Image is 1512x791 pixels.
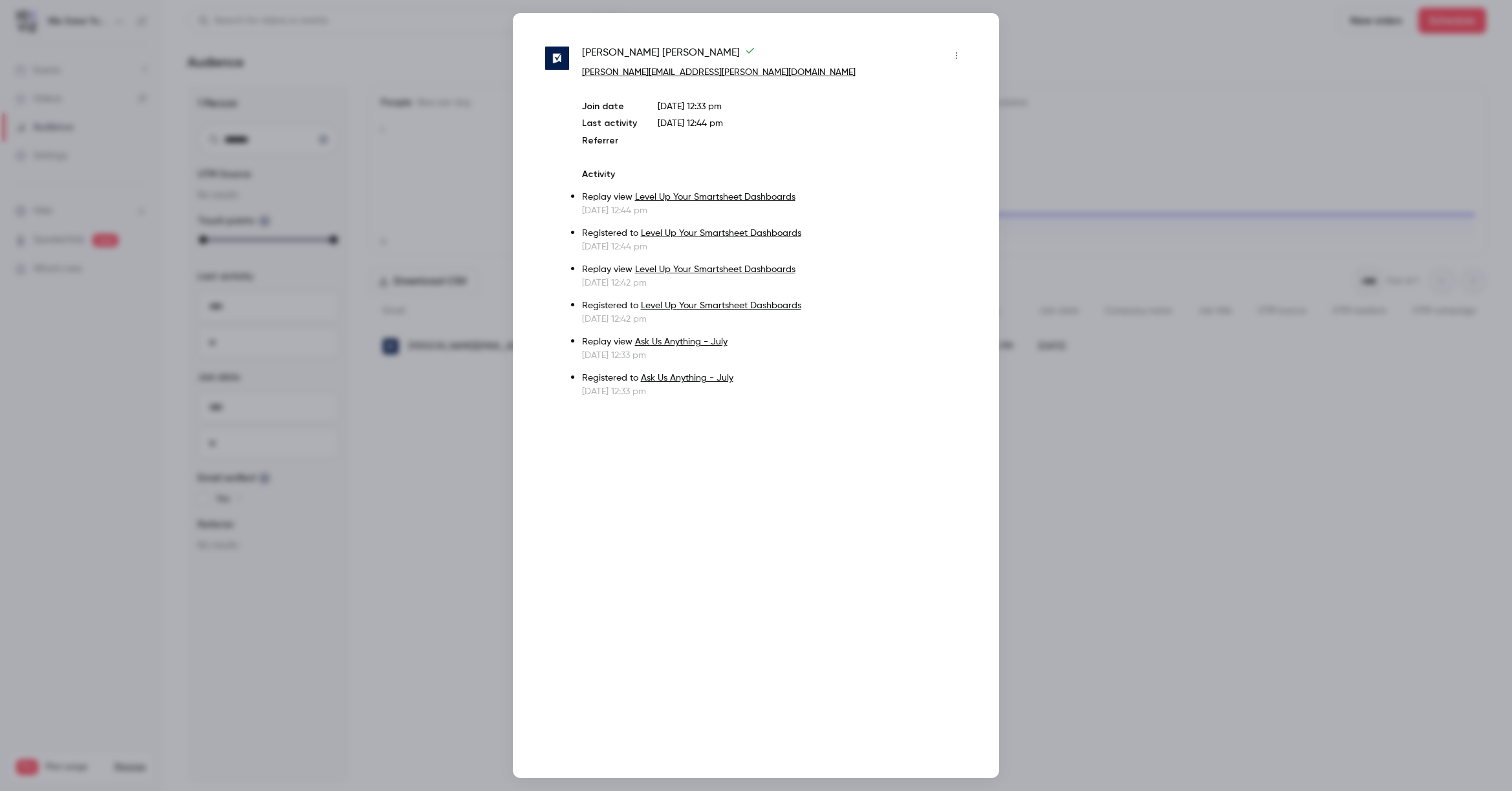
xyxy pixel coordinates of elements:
[582,117,637,131] p: Last activity
[582,277,967,290] p: [DATE] 12:42 pm
[582,45,755,66] span: [PERSON_NAME] [PERSON_NAME]
[582,100,637,113] p: Join date
[641,374,733,383] a: Ask Us Anything - July
[582,313,967,326] p: [DATE] 12:42 pm
[635,193,795,202] a: Level Up Your Smartsheet Dashboards
[545,47,569,70] img: smartsheet.com
[582,385,967,398] p: [DATE] 12:33 pm
[658,100,967,113] p: [DATE] 12:33 pm
[582,68,856,77] a: [PERSON_NAME][EMAIL_ADDRESS][PERSON_NAME][DOMAIN_NAME]
[582,240,967,253] p: [DATE] 12:44 pm
[582,134,637,147] p: Referrer
[641,301,801,310] a: Level Up Your Smartsheet Dashboards
[582,204,967,217] p: [DATE] 12:44 pm
[635,337,728,346] a: Ask Us Anything - July
[582,349,967,362] p: [DATE] 12:33 pm
[582,191,967,204] p: Replay view
[582,168,967,181] p: Activity
[582,335,967,349] p: Replay view
[582,263,967,277] p: Replay view
[658,119,723,128] span: [DATE] 12:44 pm
[582,227,967,240] p: Registered to
[641,229,801,238] a: Level Up Your Smartsheet Dashboards
[635,265,795,274] a: Level Up Your Smartsheet Dashboards
[582,372,967,385] p: Registered to
[582,299,967,313] p: Registered to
